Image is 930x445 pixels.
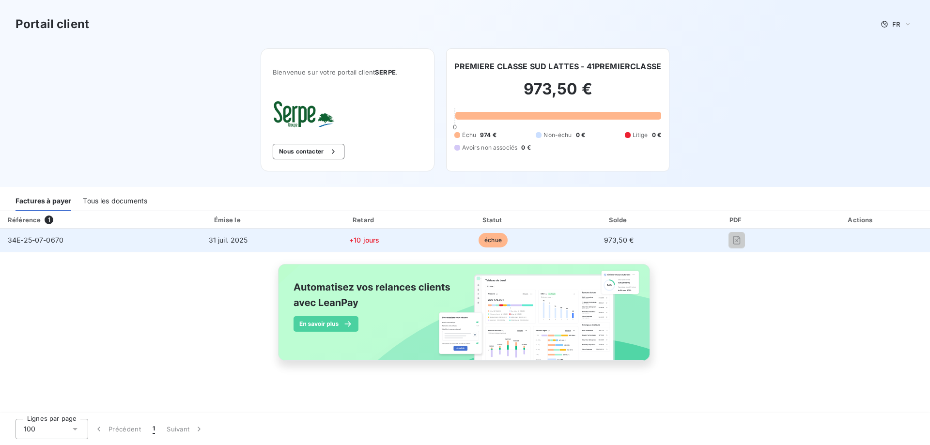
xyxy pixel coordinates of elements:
div: Solde [558,215,679,225]
span: FR [892,20,900,28]
img: Company logo [273,99,335,128]
span: 34E-25-07-0670 [8,236,63,244]
span: +10 jours [349,236,379,244]
div: Factures à payer [15,191,71,211]
span: 0 [453,123,457,131]
div: Tous les documents [83,191,147,211]
button: Nous contacter [273,144,344,159]
span: Non-échu [543,131,572,139]
span: 0 € [521,143,530,152]
span: 100 [24,424,35,434]
div: Statut [432,215,555,225]
img: banner [269,258,661,377]
button: Précédent [88,419,147,439]
div: Émise le [159,215,297,225]
span: 1 [45,215,53,224]
h3: Portail client [15,15,89,33]
span: 31 juil. 2025 [209,236,248,244]
span: Litige [633,131,648,139]
button: 1 [147,419,161,439]
div: PDF [683,215,790,225]
span: 0 € [576,131,585,139]
span: Bienvenue sur votre portail client . [273,68,422,76]
span: échue [479,233,508,247]
span: Avoirs non associés [462,143,517,152]
span: 1 [153,424,155,434]
h2: 973,50 € [454,79,661,108]
span: 0 € [652,131,661,139]
span: Échu [462,131,476,139]
span: 973,50 € [604,236,634,244]
div: Retard [301,215,428,225]
span: SERPE [375,68,396,76]
div: Référence [8,216,41,224]
span: 974 € [480,131,496,139]
div: Actions [794,215,928,225]
button: Suivant [161,419,210,439]
h6: PREMIERE CLASSE SUD LATTES - 41PREMIERCLASSE [454,61,661,72]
